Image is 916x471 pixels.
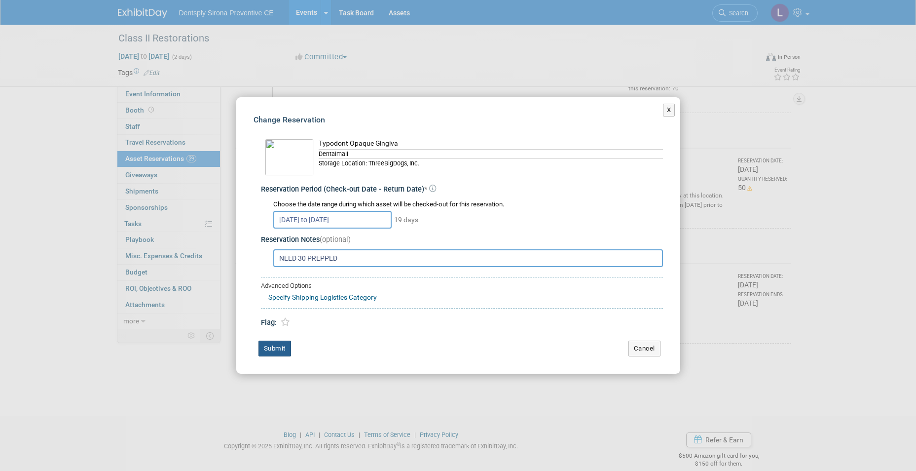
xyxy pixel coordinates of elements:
div: Typodont Opaque Gingiva [319,139,663,149]
div: Storage Location: ThreeBigDogs, Inc. [319,158,663,168]
input: Check-out Date - Return Date [273,211,392,229]
button: X [663,104,675,117]
span: 19 days [393,216,418,224]
div: Dentalmall [319,149,663,158]
div: Reservation Period (Check-out Date - Return Date) [261,185,663,195]
div: Advanced Options [261,281,663,291]
div: Choose the date range during which asset will be checked-out for this reservation. [273,200,663,209]
span: Change Reservation [254,115,325,124]
div: Reservation Notes [261,235,663,245]
a: Specify Shipping Logistics Category [268,293,377,301]
span: (optional) [320,235,351,244]
button: Submit [258,341,291,356]
button: Cancel [628,341,660,356]
span: Flag: [261,318,277,327]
